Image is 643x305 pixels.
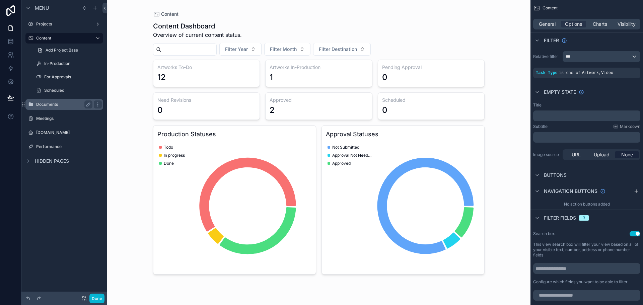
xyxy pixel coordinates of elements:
[544,37,559,44] span: Filter
[583,215,585,221] div: 3
[533,124,548,129] label: Subtitle
[582,71,614,75] span: Artwork Video
[565,21,582,27] span: Options
[572,151,581,158] span: URL
[36,130,102,135] label: [DOMAIN_NAME]
[544,172,567,178] span: Buttons
[46,48,78,53] span: Add Project Base
[613,124,640,129] a: Markdown
[544,89,576,95] span: Empty state
[599,71,601,75] span: ,
[44,88,102,93] label: Scheduled
[36,35,90,41] label: Content
[533,110,640,121] div: scrollable content
[25,33,103,44] a: Content
[533,242,640,258] label: This view search box will filter your view based on all of your visible text, number, address or ...
[544,188,597,195] span: Navigation buttons
[33,58,103,69] a: In-Production
[25,99,103,110] a: Documents
[533,54,560,59] label: Relative filter
[36,144,102,149] label: Performance
[25,113,103,124] a: Meetings
[35,158,69,164] span: Hidden pages
[35,5,49,11] span: Menu
[33,85,103,96] a: Scheduled
[533,102,542,108] label: Title
[25,127,103,138] a: [DOMAIN_NAME]
[543,5,558,11] span: Content
[533,231,555,236] label: Search box
[533,279,628,285] label: Configure which fields you want to be able to filter
[593,21,607,27] span: Charts
[25,19,103,29] a: Projects
[544,215,576,221] span: Filter fields
[89,294,104,303] button: Done
[536,71,558,75] span: Task Type
[559,71,581,75] span: is one of
[618,21,636,27] span: Visibility
[44,74,102,80] label: For Approvals
[36,116,102,121] label: Meetings
[621,151,633,158] span: None
[620,124,640,129] span: Markdown
[25,141,103,152] a: Performance
[594,151,610,158] span: Upload
[533,152,560,157] label: Image source
[36,102,90,107] label: Documents
[33,45,103,56] a: Add Project Base
[44,61,102,66] label: In-Production
[539,21,556,27] span: General
[533,132,640,143] div: scrollable content
[36,21,92,27] label: Projects
[530,199,643,210] div: No action buttons added
[33,72,103,82] a: For Approvals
